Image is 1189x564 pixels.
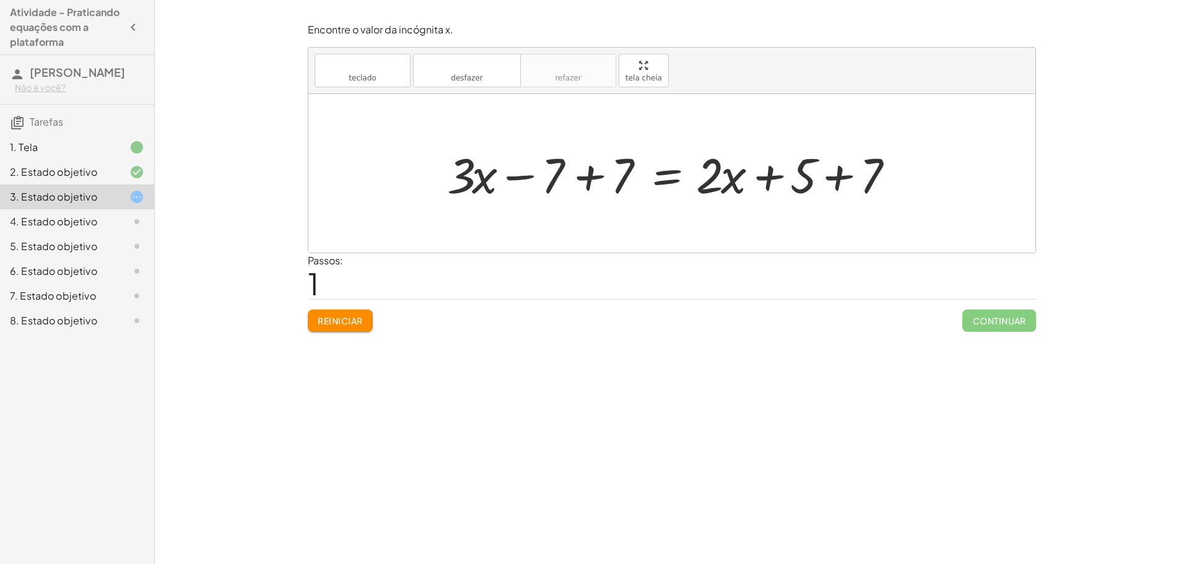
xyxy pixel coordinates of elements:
[10,141,38,154] font: 1. Tela
[420,59,514,71] font: desfazer
[10,240,97,253] font: 5. Estado objetivo
[129,140,144,155] i: Task finished.
[129,313,144,328] i: Task not started.
[129,239,144,254] i: Task not started.
[30,115,63,128] font: Tarefas
[555,74,581,82] font: refazer
[10,165,97,178] font: 2. Estado objetivo
[10,314,97,327] font: 8. Estado objetivo
[308,23,453,36] font: Encontre o valor da incógnita x.
[15,82,66,93] font: Não é você?
[129,165,144,180] i: Task finished and correct.
[129,264,144,279] i: Task not started.
[129,289,144,303] i: Task not started.
[10,215,97,228] font: 4. Estado objetivo
[308,310,373,332] button: Reiniciar
[527,59,609,71] font: refazer
[30,65,125,79] font: [PERSON_NAME]
[451,74,482,82] font: desfazer
[349,74,376,82] font: teclado
[10,6,120,48] font: Atividade - Praticando equações com a plataforma
[10,264,97,277] font: 6. Estado objetivo
[10,289,96,302] font: 7. Estado objetivo
[129,214,144,229] i: Task not started.
[321,59,404,71] font: teclado
[308,254,343,267] font: Passos:
[129,189,144,204] i: Task started.
[318,315,362,326] font: Reiniciar
[315,54,411,87] button: tecladoteclado
[625,74,662,82] font: tela cheia
[619,54,669,87] button: tela cheia
[520,54,616,87] button: refazerrefazer
[413,54,521,87] button: desfazerdesfazer
[10,190,97,203] font: 3. Estado objetivo
[308,264,319,302] font: 1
